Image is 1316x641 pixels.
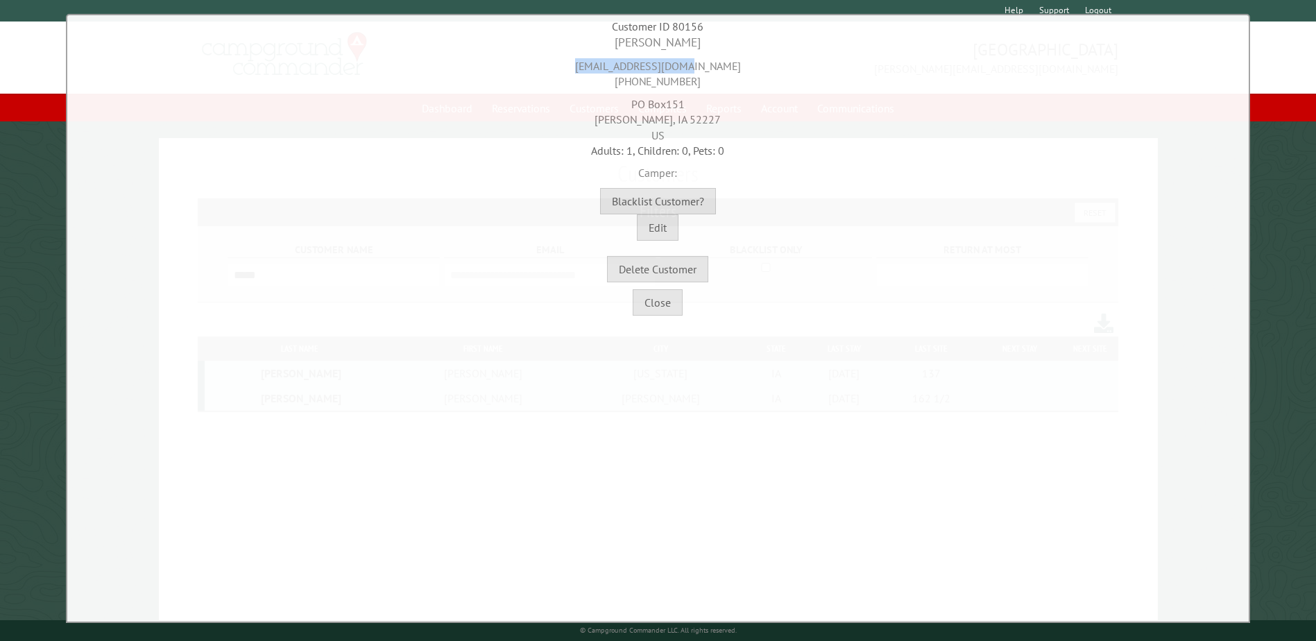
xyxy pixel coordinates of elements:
[580,626,737,635] small: © Campground Commander LLC. All rights reserved.
[71,89,1245,143] div: PO Box151 [PERSON_NAME], IA 52227 US
[71,34,1245,51] div: [PERSON_NAME]
[71,158,1245,180] div: Camper:
[633,289,683,316] button: Close
[607,256,708,282] button: Delete Customer
[71,19,1245,34] div: Customer ID 80156
[600,188,716,214] button: Blacklist Customer?
[637,214,678,241] button: Edit
[71,51,1245,89] div: [EMAIL_ADDRESS][DOMAIN_NAME] [PHONE_NUMBER]
[71,143,1245,158] div: Adults: 1, Children: 0, Pets: 0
